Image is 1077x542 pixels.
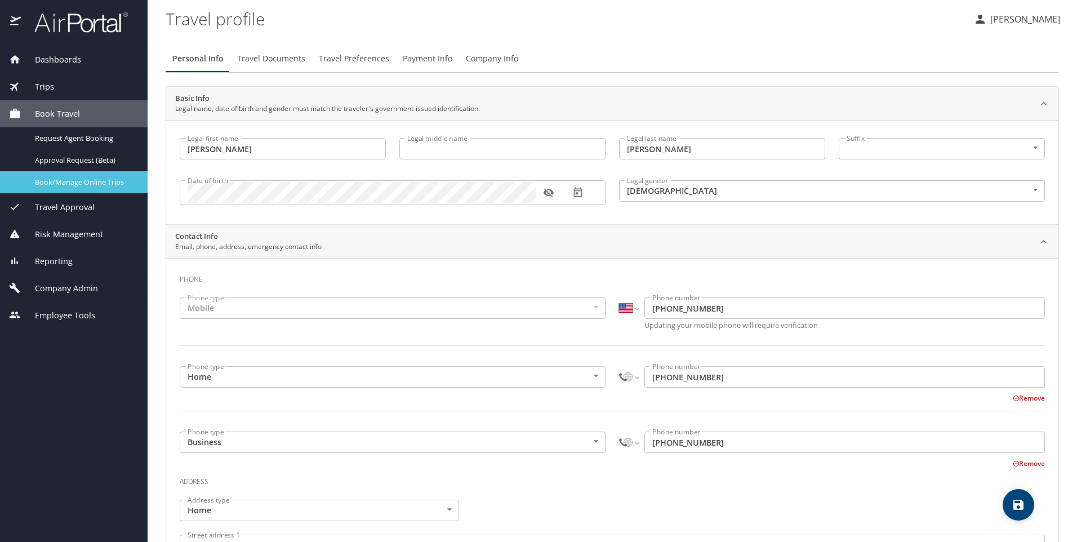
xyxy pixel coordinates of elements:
div: Business [180,432,606,453]
div: [DEMOGRAPHIC_DATA] [619,180,1045,202]
img: icon-airportal.png [10,11,22,33]
div: ​ [839,138,1045,159]
span: Trips [21,81,54,93]
div: Home [180,500,459,521]
span: Employee Tools [21,309,95,322]
img: airportal-logo.png [22,11,128,33]
span: Company Admin [21,282,98,295]
span: Request Agent Booking [35,133,134,144]
span: Reporting [21,255,73,268]
span: Approval Request (Beta) [35,155,134,166]
p: [PERSON_NAME] [987,12,1060,26]
h1: Travel profile [166,1,964,36]
div: Home [180,366,606,388]
p: Updating your mobile phone will require verification [644,322,1045,329]
button: save [1003,489,1034,521]
h2: Contact Info [175,231,322,242]
p: Email, phone, address, emergency contact info [175,242,322,252]
div: Basic InfoLegal name, date of birth and gender must match the traveler's government-issued identi... [166,87,1058,121]
div: Basic InfoLegal name, date of birth and gender must match the traveler's government-issued identi... [166,120,1058,224]
h3: Address [180,469,1045,488]
span: Book Travel [21,108,80,120]
span: Risk Management [21,228,103,241]
div: Profile [166,45,1059,72]
span: Travel Preferences [319,52,389,66]
button: Remove [1013,459,1045,468]
h2: Basic Info [175,93,480,104]
span: Payment Info [403,52,452,66]
span: Travel Approval [21,201,95,214]
h3: Phone [180,267,1045,286]
button: [PERSON_NAME] [969,9,1065,29]
span: Personal Info [172,52,224,66]
p: Legal name, date of birth and gender must match the traveler's government-issued identification. [175,104,480,114]
div: Contact InfoEmail, phone, address, emergency contact info [166,225,1058,259]
span: Company Info [466,52,518,66]
span: Travel Documents [237,52,305,66]
span: Dashboards [21,54,81,66]
div: Mobile [180,297,606,319]
button: Remove [1013,393,1045,403]
span: Book/Manage Online Trips [35,177,134,188]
